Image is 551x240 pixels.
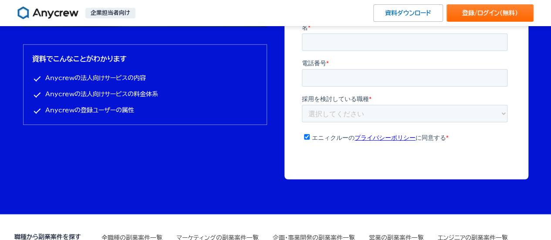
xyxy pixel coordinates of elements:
[373,4,443,22] a: 資料ダウンロード
[32,54,258,64] h3: 資料でこんなことがわかります
[32,89,258,100] li: Anycrewの法人向けサービスの料金体系
[500,10,518,16] span: （無料）
[32,105,258,116] li: Anycrewの登録ユーザーの属性
[17,6,78,20] img: Anycrew
[85,8,135,18] p: 企業担当者向け
[446,4,534,22] a: 登録/ログイン（無料）
[32,73,258,84] li: Anycrewの法人向けサービスの内容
